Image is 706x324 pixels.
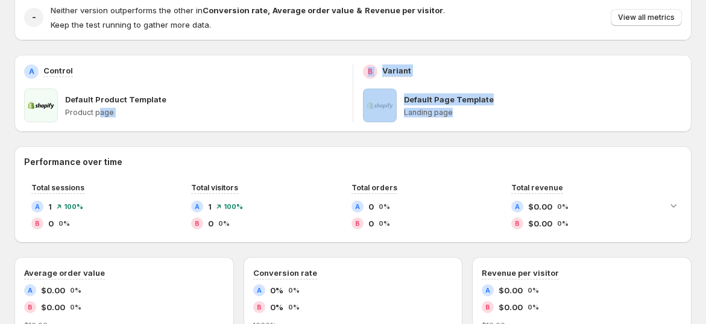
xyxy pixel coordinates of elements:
span: 0% [270,301,283,313]
h2: A [35,203,40,210]
h2: A [355,203,360,210]
span: 100% [64,203,83,210]
span: $0.00 [499,284,523,296]
p: Default Page Template [404,93,494,105]
h2: A [257,287,262,294]
span: 0% [70,304,81,311]
strong: , [268,5,270,15]
span: 0 [208,217,213,229]
h3: Revenue per visitor [482,267,559,279]
img: Default Page Template [363,89,397,122]
strong: Revenue per visitor [365,5,443,15]
span: 100% [224,203,243,210]
span: View all metrics [618,13,675,22]
span: 0% [70,287,81,294]
h2: B [485,304,490,311]
h2: B [355,220,360,227]
span: 0 [48,217,54,229]
p: Landing page [404,108,682,117]
h2: B [257,304,262,311]
h2: - [32,11,36,23]
span: Total revenue [511,183,563,192]
h2: A [29,67,34,76]
span: 0% [528,304,539,311]
h2: A [28,287,33,294]
span: 0% [58,220,70,227]
span: $0.00 [499,301,523,313]
button: Expand chart [665,197,682,214]
span: 1 [48,201,52,213]
p: Variant [382,64,411,76]
span: 0% [379,220,390,227]
p: Product page [65,108,343,117]
button: View all metrics [611,9,682,26]
span: Total sessions [31,183,84,192]
span: Total visitors [191,183,238,192]
span: 0% [379,203,390,210]
img: Default Product Template [24,89,58,122]
span: $0.00 [528,217,552,229]
span: $0.00 [41,301,65,313]
strong: Average order value [273,5,354,15]
span: 0% [528,287,539,294]
h2: A [485,287,490,294]
h2: A [515,203,520,210]
span: Total orders [351,183,397,192]
span: 0 [368,217,374,229]
h2: A [195,203,200,210]
strong: Conversion rate [203,5,268,15]
span: $0.00 [528,201,552,213]
span: 0% [270,284,283,296]
span: 0% [557,203,569,210]
p: Control [43,64,73,76]
h2: B [368,67,373,76]
p: Default Product Template [65,93,166,105]
span: Keep the test running to gather more data. [51,20,211,30]
span: 0% [557,220,569,227]
h2: B [28,304,33,311]
span: 1 [208,201,212,213]
span: 0% [218,220,230,227]
span: Neither version outperforms the other in . [51,5,445,15]
strong: & [356,5,362,15]
span: 0% [288,287,300,294]
h2: B [515,220,520,227]
span: $0.00 [41,284,65,296]
h2: B [195,220,200,227]
h2: B [35,220,40,227]
span: 0 [368,201,374,213]
h3: Conversion rate [253,267,317,279]
h2: Performance over time [24,156,682,168]
h3: Average order value [24,267,105,279]
span: 0% [288,304,300,311]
